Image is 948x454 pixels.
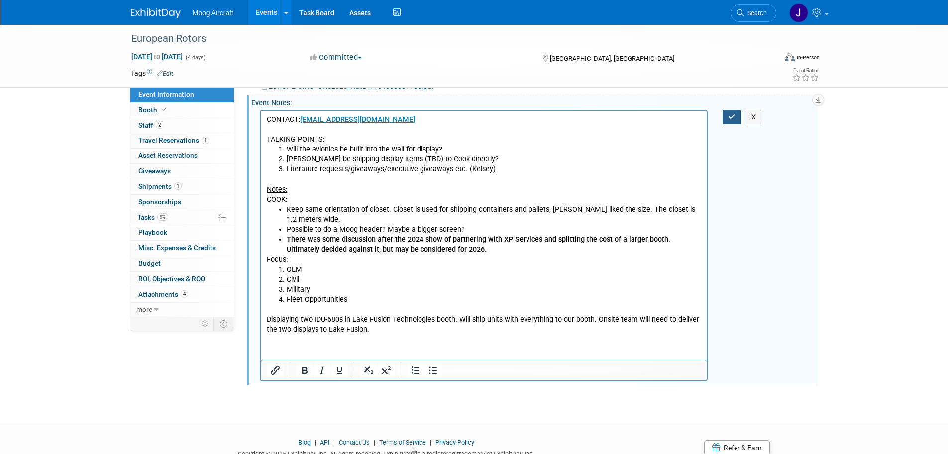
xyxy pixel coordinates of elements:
button: Numbered list [407,363,424,377]
img: Format-Inperson.png [785,53,795,61]
span: Attachments [138,290,188,298]
a: Terms of Service [379,439,426,446]
a: Contact Us [339,439,370,446]
button: Bold [296,363,313,377]
span: [GEOGRAPHIC_DATA], [GEOGRAPHIC_DATA] [550,55,674,62]
span: Misc. Expenses & Credits [138,244,216,252]
a: Playbook [130,225,234,240]
span: 2 [156,121,163,129]
a: Privacy Policy [435,439,474,446]
span: more [136,305,152,313]
span: Budget [138,259,161,267]
span: | [371,439,378,446]
a: ROI, Objectives & ROO [130,272,234,287]
a: Shipments1 [130,179,234,194]
span: Giveaways [138,167,171,175]
i: Booth reservation complete [162,107,167,112]
img: ExhibitDay [131,8,181,18]
span: | [312,439,318,446]
a: Misc. Expenses & Credits [130,241,234,256]
span: 9% [157,213,168,221]
div: Event Rating [792,68,819,73]
a: Blog [298,439,311,446]
span: Staff [138,121,163,129]
span: to [152,53,162,61]
button: Subscript [360,363,377,377]
span: | [331,439,337,446]
a: Travel Reservations1 [130,133,234,148]
td: Toggle Event Tabs [213,317,234,330]
span: Shipments [138,182,182,190]
button: Underline [331,363,348,377]
div: Event Format [718,52,820,67]
td: Tags [131,68,173,78]
img: Josh Maday [789,3,808,22]
a: Giveaways [130,164,234,179]
a: Budget [130,256,234,271]
span: Playbook [138,228,167,236]
a: Edit [157,70,173,77]
div: European Rotors [128,30,761,48]
div: Event Notes: [251,95,818,108]
span: Asset Reservations [138,151,198,159]
a: Staff2 [130,118,234,133]
span: ROI, Objectives & ROO [138,275,205,283]
span: (4 days) [185,54,206,61]
a: Event Information [130,87,234,102]
td: Personalize Event Tab Strip [197,317,214,330]
a: more [130,303,234,317]
span: Event Information [138,90,194,98]
iframe: Rich Text Area [261,111,707,360]
button: Committed [307,52,366,63]
button: X [746,110,762,124]
a: API [320,439,329,446]
a: Booth [130,103,234,118]
a: Tasks9% [130,210,234,225]
span: 1 [174,182,182,190]
span: Travel Reservations [138,136,209,144]
span: Search [744,9,767,17]
a: Attachments4 [130,287,234,302]
button: Bullet list [424,363,441,377]
span: Moog Aircraft [193,9,233,17]
button: Italic [314,363,330,377]
a: Search [731,4,776,22]
span: | [427,439,434,446]
span: Sponsorships [138,198,181,206]
span: [DATE] [DATE] [131,52,183,61]
a: Sponsorships [130,195,234,210]
a: Asset Reservations [130,149,234,163]
span: Tasks [137,213,168,221]
span: 1 [202,137,209,144]
div: In-Person [796,54,820,61]
button: Insert/edit link [267,363,284,377]
span: 4 [181,290,188,298]
span: Booth [138,106,169,114]
button: Superscript [378,363,395,377]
